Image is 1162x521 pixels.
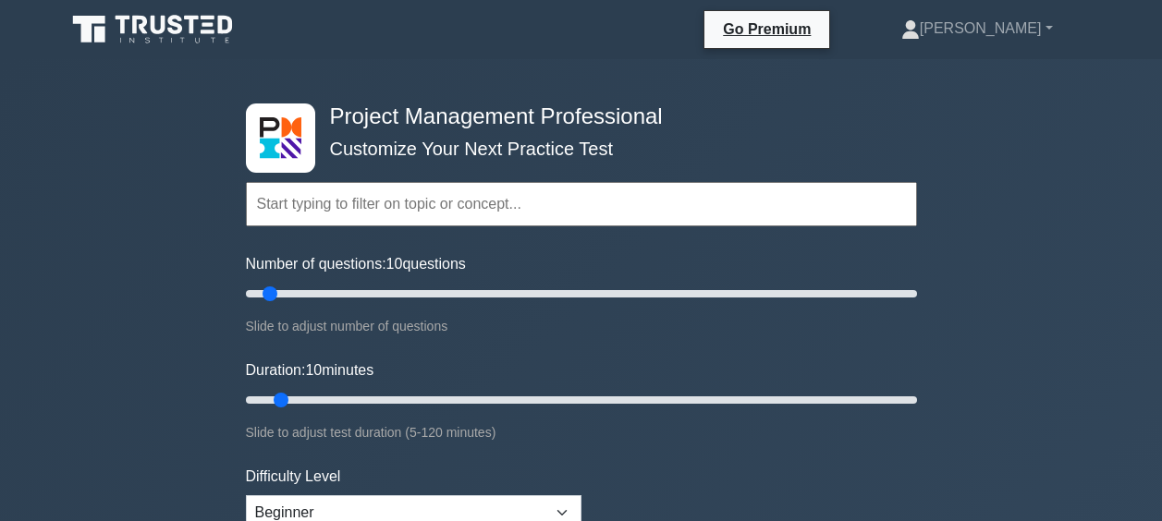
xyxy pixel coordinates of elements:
[246,359,374,382] label: Duration: minutes
[305,362,322,378] span: 10
[246,182,917,226] input: Start typing to filter on topic or concept...
[712,18,822,41] a: Go Premium
[386,256,403,272] span: 10
[246,253,466,275] label: Number of questions: questions
[246,315,917,337] div: Slide to adjust number of questions
[857,10,1097,47] a: [PERSON_NAME]
[323,103,826,130] h4: Project Management Professional
[246,421,917,443] div: Slide to adjust test duration (5-120 minutes)
[246,466,341,488] label: Difficulty Level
